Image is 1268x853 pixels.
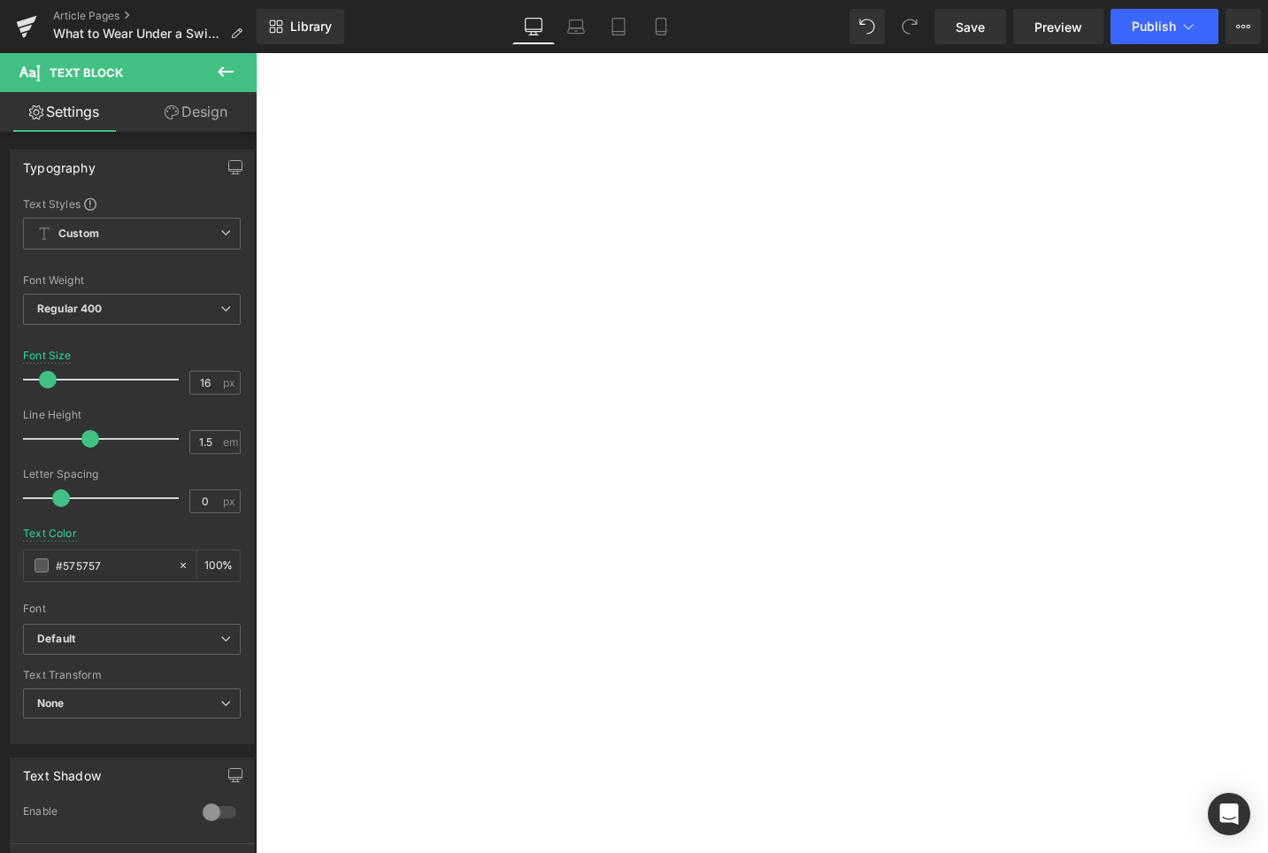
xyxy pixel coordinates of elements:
[1132,19,1176,34] span: Publish
[555,9,597,44] a: Laptop
[257,9,344,44] a: New Library
[23,804,185,823] div: Enable
[197,550,240,581] div: %
[290,19,332,35] span: Library
[597,9,640,44] a: Tablet
[58,227,99,242] b: Custom
[640,9,682,44] a: Mobile
[23,758,101,783] div: Text Shadow
[23,409,241,421] div: Line Height
[50,65,123,80] span: Text Block
[37,696,65,710] b: None
[1226,9,1261,44] button: More
[849,9,885,44] button: Undo
[1034,18,1082,36] span: Preview
[223,496,238,507] span: px
[53,27,223,41] span: What to Wear Under a Swimsuit
[37,632,75,647] i: Default
[892,9,927,44] button: Redo
[1013,9,1103,44] a: Preview
[23,669,241,681] div: Text Transform
[956,18,985,36] span: Save
[1208,793,1250,835] div: Open Intercom Messenger
[132,92,260,132] a: Design
[23,350,72,362] div: Font Size
[23,196,241,211] div: Text Styles
[223,436,238,448] span: em
[56,556,169,575] input: Color
[23,527,77,540] div: Text Color
[23,274,241,287] div: Font Weight
[37,302,103,315] b: Regular 400
[1110,9,1218,44] button: Publish
[23,150,96,175] div: Typography
[512,9,555,44] a: Desktop
[23,468,241,480] div: Letter Spacing
[53,9,257,23] a: Article Pages
[23,603,241,615] div: Font
[223,377,238,388] span: px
